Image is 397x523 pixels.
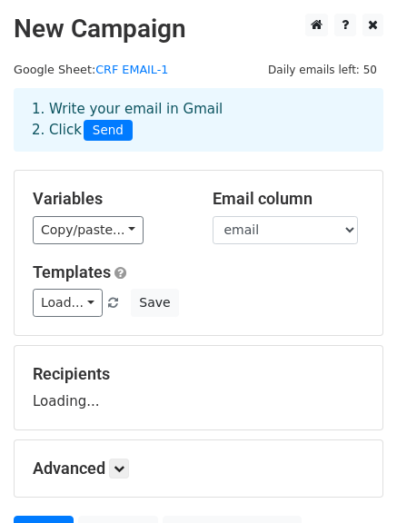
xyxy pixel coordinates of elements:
h2: New Campaign [14,14,383,44]
h5: Recipients [33,364,364,384]
small: Google Sheet: [14,63,168,76]
a: Templates [33,262,111,281]
h5: Advanced [33,459,364,479]
button: Save [131,289,178,317]
a: Daily emails left: 50 [262,63,383,76]
div: Loading... [33,364,364,411]
a: Load... [33,289,103,317]
h5: Email column [213,189,365,209]
span: Send [84,120,133,142]
div: 1. Write your email in Gmail 2. Click [18,99,379,141]
a: CRF EMAIL-1 [95,63,168,76]
a: Copy/paste... [33,216,144,244]
h5: Variables [33,189,185,209]
span: Daily emails left: 50 [262,60,383,80]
